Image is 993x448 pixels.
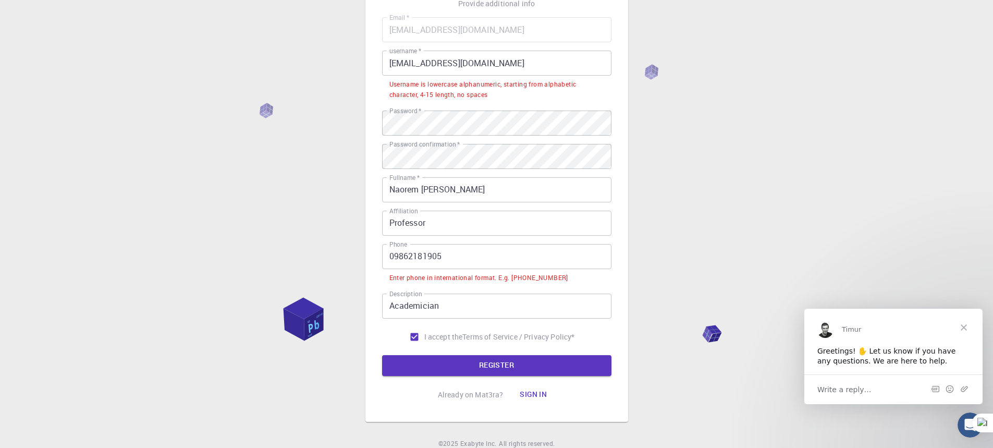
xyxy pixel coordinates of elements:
[389,79,604,100] div: Username is lowercase alphanumeric, starting from alphabetic character, 4-15 length, no spaces
[389,140,460,149] label: Password confirmation
[511,384,555,405] button: Sign in
[389,273,568,283] div: Enter phone in international format. E.g. [PHONE_NUMBER]
[460,439,497,447] span: Exabyte Inc.
[389,46,421,55] label: username
[389,13,409,22] label: Email
[389,106,421,115] label: Password
[958,413,983,438] iframe: Intercom live chat
[424,332,463,342] span: I accept the
[438,390,504,400] p: Already on Mat3ra?
[389,207,418,215] label: Affiliation
[462,332,574,342] p: Terms of Service / Privacy Policy *
[462,332,574,342] a: Terms of Service / Privacy Policy*
[382,355,611,376] button: REGISTER
[389,173,420,182] label: Fullname
[389,289,422,298] label: Description
[389,240,407,249] label: Phone
[804,309,983,404] iframe: Intercom live chat message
